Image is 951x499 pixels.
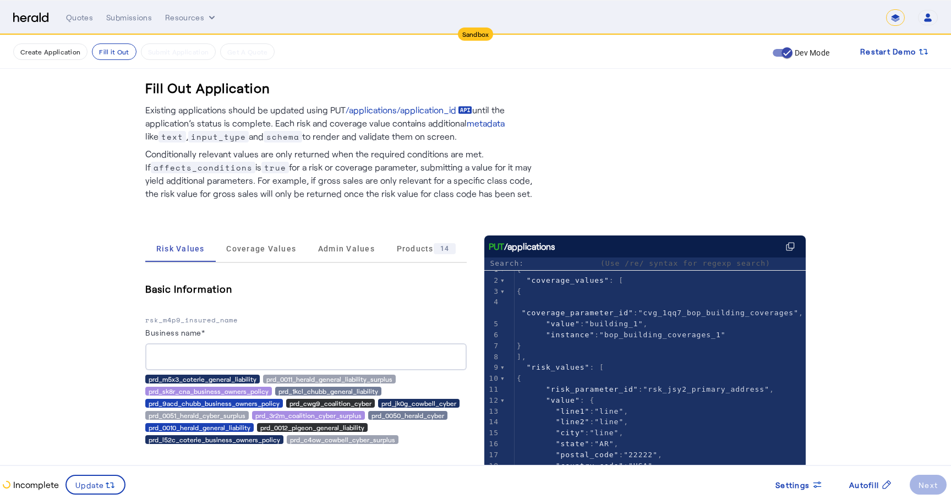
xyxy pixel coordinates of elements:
[66,12,93,23] div: Quotes
[165,12,217,23] button: Resources dropdown menu
[145,103,542,143] p: Existing applications should be updated using PUT until the application’s status is complete. Eac...
[13,43,88,60] button: Create Application
[600,259,770,267] span: (Use /re/ syntax for regexp search)
[145,79,270,97] h3: Fill Out Application
[484,427,500,438] div: 15
[517,385,774,393] span: : ,
[517,276,624,284] span: : [
[484,438,500,449] div: 16
[220,43,275,60] button: Get A Quote
[145,387,272,396] div: prd_sk8r_cna_business_owners_policy
[556,451,619,459] span: "postal_code"
[65,475,125,495] button: Update
[840,475,901,495] button: Autofill
[517,396,594,404] span: : {
[517,331,726,339] span: :
[145,328,205,337] label: Business name*
[484,362,500,373] div: 9
[397,243,456,254] span: Products
[527,276,609,284] span: "coverage_values"
[287,435,398,444] div: prd_c4ow_cowbell_cyber_surplus
[484,449,500,460] div: 17
[145,411,249,420] div: prd_0051_herald_cyber_surplus
[484,373,500,384] div: 10
[145,435,283,444] div: prd_l52c_coterie_business_owners_policy
[264,131,302,142] span: schema
[145,423,254,432] div: prd_0010_herald_general_liability
[261,162,289,173] span: true
[75,479,105,491] span: Update
[13,13,48,23] img: Herald Logo
[145,315,467,326] p: rsk_m4p9_insured_name
[767,475,832,495] button: Settings
[252,411,365,420] div: prd_3r2m_coalition_cyber_surplus
[158,131,186,142] span: text
[517,320,648,328] span: : ,
[151,162,255,173] span: affects_conditions
[594,440,614,448] span: "AR"
[546,396,580,404] span: "value"
[594,418,624,426] span: "line"
[434,243,456,254] div: 14
[188,131,249,142] span: input_type
[484,330,500,341] div: 6
[517,363,604,371] span: : [
[156,245,205,253] span: Risk Values
[517,462,653,470] span: :
[11,478,59,491] p: Incomplete
[851,42,938,62] button: Restart Demo
[517,407,628,415] span: : ,
[527,363,590,371] span: "risk_values"
[484,406,500,417] div: 13
[257,423,368,432] div: prd_0012_pigeon_general_liability
[141,43,216,60] button: Submit Application
[145,399,283,408] div: prd_9acd_chubb_business_owners_policy
[517,429,624,437] span: : ,
[467,117,505,130] a: metadata
[458,28,494,41] div: Sandbox
[489,240,504,253] span: PUT
[628,462,653,470] span: "USA"
[490,259,595,267] label: Search:
[145,143,542,200] p: Conditionally relevant values are only returned when the required conditions are met. If is for a...
[484,460,500,471] div: 18
[556,462,624,470] span: "country_code"
[594,407,624,415] span: "line"
[556,407,590,415] span: "line1"
[484,341,500,352] div: 7
[318,245,375,253] span: Admin Values
[226,245,296,253] span: Coverage Values
[517,298,804,317] span: : ,
[517,451,663,459] span: : ,
[589,429,619,437] span: "line"
[860,45,916,58] span: Restart Demo
[556,440,590,448] span: "state"
[484,275,500,286] div: 2
[484,395,500,406] div: 12
[556,429,585,437] span: "city"
[517,374,522,382] span: {
[346,103,472,117] a: /applications/application_id
[599,331,726,339] span: "bop_building_coverages_1"
[275,387,381,396] div: prd_1kcl_chubb_general_liability
[368,411,447,420] div: prd_0050_herald_cyber
[517,287,522,295] span: {
[517,353,527,361] span: ],
[517,418,628,426] span: : ,
[524,259,595,270] input: Search:
[484,416,500,427] div: 14
[849,479,879,491] span: Autofill
[775,479,810,491] span: Settings
[546,385,638,393] span: "risk_parameter_id"
[546,320,580,328] span: "value"
[792,47,829,58] label: Dev Mode
[522,309,633,317] span: "coverage_parameter_id"
[624,451,658,459] span: "22222"
[484,384,500,395] div: 11
[489,240,555,253] div: /applications
[106,12,152,23] div: Submissions
[145,281,467,297] h5: Basic Information
[643,385,770,393] span: "rsk_jsy2_primary_address"
[145,375,260,383] div: prd_m5x3_coterie_general_liability
[585,320,643,328] span: "building_1"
